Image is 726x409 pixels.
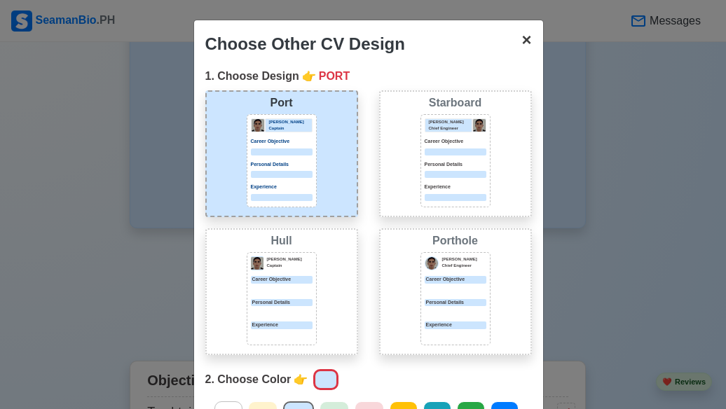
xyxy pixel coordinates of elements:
div: Hull [210,233,354,249]
p: Chief Engineer [429,125,472,132]
div: Port [210,95,354,111]
div: Personal Details [425,299,486,307]
p: Career Objective [251,138,313,146]
p: [PERSON_NAME] [267,256,313,263]
span: × [521,30,531,49]
div: 1. Choose Design [205,68,532,85]
div: Experience [425,321,486,329]
p: Captain [267,263,313,269]
p: Experience [251,321,313,329]
div: Choose Other CV Design [205,32,405,57]
p: Experience [425,183,486,191]
p: Experience [251,183,313,191]
p: [PERSON_NAME] [429,119,472,125]
p: [PERSON_NAME] [269,119,312,125]
p: Captain [269,125,312,132]
p: Personal Details [425,161,486,169]
p: Personal Details [251,299,313,307]
span: PORT [319,68,350,85]
p: Career Objective [251,276,313,284]
span: point [302,68,316,85]
p: Chief Engineer [442,263,486,269]
p: [PERSON_NAME] [442,256,486,263]
p: Personal Details [251,161,313,169]
div: 2. Choose Color [205,366,532,393]
div: Starboard [383,95,528,111]
div: Porthole [383,233,528,249]
p: Career Objective [425,138,486,146]
span: point [294,371,308,388]
div: Career Objective [425,276,486,284]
